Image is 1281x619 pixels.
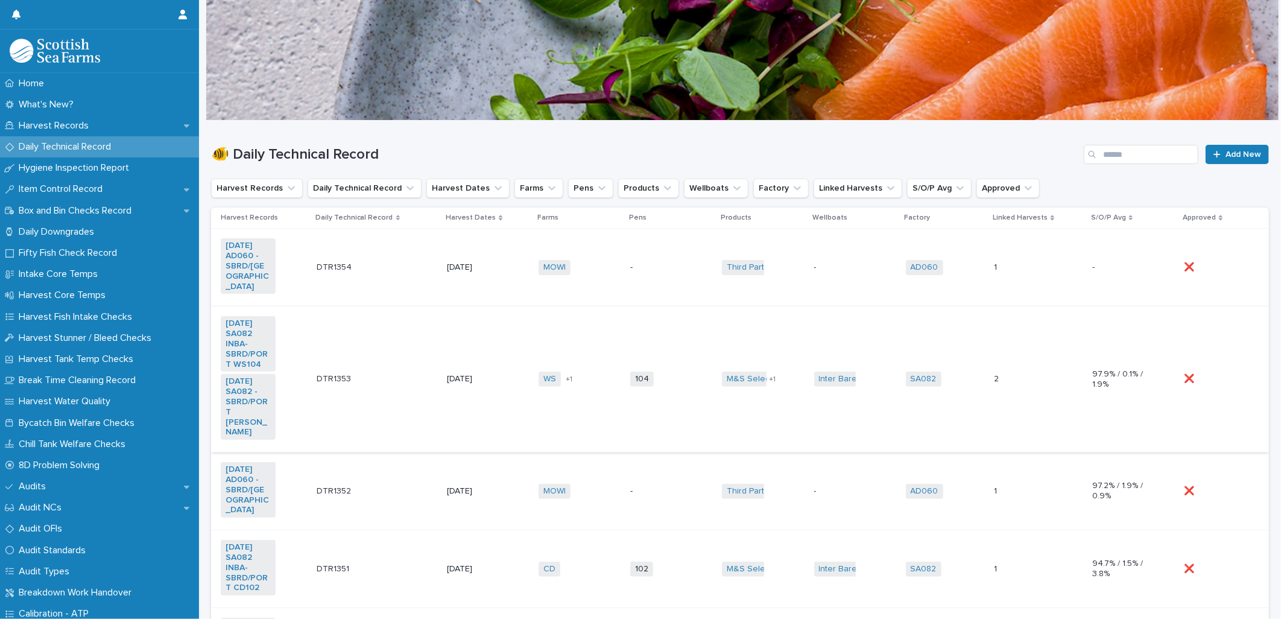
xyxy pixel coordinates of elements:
[226,465,271,515] a: [DATE] AD060 -SBRD/[GEOGRAPHIC_DATA]
[727,486,800,497] a: Third Party Salmon
[226,376,271,437] a: [DATE] SA082 -SBRD/PORT [PERSON_NAME]
[814,486,869,497] p: -
[226,241,271,291] a: [DATE] AD060 -SBRD/[GEOGRAPHIC_DATA]
[14,99,83,110] p: What's New?
[769,376,776,383] span: + 1
[14,396,120,407] p: Harvest Water Quality
[1184,372,1197,384] p: ❌
[1184,260,1197,273] p: ❌
[1092,481,1147,501] p: 97.2% / 1.9% / 0.9%
[994,372,1001,384] p: 2
[14,587,141,598] p: Breakdown Work Handover
[211,229,1269,306] tr: [DATE] AD060 -SBRD/[GEOGRAPHIC_DATA] DTR1354DTR1354 [DATE]MOWI -Third Party Salmon -AD060 11 -❌❌
[14,141,121,153] p: Daily Technical Record
[543,564,555,574] a: CD
[630,262,685,273] p: -
[308,179,422,198] button: Daily Technical Record
[813,211,848,224] p: Wellboats
[994,562,999,574] p: 1
[684,179,748,198] button: Wellboats
[14,162,139,174] p: Hygiene Inspection Report
[14,311,142,323] p: Harvest Fish Intake Checks
[814,179,902,198] button: Linked Harvests
[905,211,931,224] p: Factory
[993,211,1048,224] p: Linked Harvests
[14,439,135,450] p: Chill Tank Welfare Checks
[426,179,510,198] button: Harvest Dates
[14,247,127,259] p: Fifty Fish Check Record
[727,374,772,384] a: M&S Select
[211,306,1269,452] tr: [DATE] SA082 INBA-SBRD/PORT WS104 [DATE] SA082 -SBRD/PORT [PERSON_NAME] DTR1353DTR1353 [DATE]WS +...
[976,179,1040,198] button: Approved
[1084,145,1198,164] input: Search
[14,566,79,577] p: Audit Types
[14,290,115,301] p: Harvest Core Temps
[211,452,1269,530] tr: [DATE] AD060 -SBRD/[GEOGRAPHIC_DATA] DTR1352DTR1352 [DATE]MOWI -Third Party Salmon -AD060 11 97.2...
[630,562,653,577] span: 102
[317,484,353,497] p: DTR1352
[537,211,558,224] p: Farms
[543,486,566,497] a: MOWI
[14,120,98,132] p: Harvest Records
[14,332,161,344] p: Harvest Stunner / Bleed Checks
[727,564,772,574] a: M&S Select
[543,262,566,273] a: MOWI
[1092,369,1147,390] p: 97.9% / 0.1% / 1.9%
[1183,211,1216,224] p: Approved
[994,260,999,273] p: 1
[1091,211,1126,224] p: S/O/P Avg
[819,374,869,384] a: Inter Barents
[568,179,613,198] button: Pens
[911,374,937,384] a: SA082
[721,211,751,224] p: Products
[14,268,107,280] p: Intake Core Temps
[629,211,647,224] p: Pens
[447,486,502,497] p: [DATE]
[727,262,800,273] a: Third Party Salmon
[630,372,654,387] span: 104
[317,372,353,384] p: DTR1353
[14,78,54,89] p: Home
[14,354,143,365] p: Harvest Tank Temp Checks
[814,262,869,273] p: -
[14,417,144,429] p: Bycatch Bin Welfare Checks
[446,211,496,224] p: Harvest Dates
[543,374,556,384] a: WS
[211,179,303,198] button: Harvest Records
[14,205,141,217] p: Box and Bin Checks Record
[1226,150,1261,159] span: Add New
[221,211,278,224] p: Harvest Records
[447,262,502,273] p: [DATE]
[14,523,72,535] p: Audit OFIs
[14,375,145,386] p: Break Time Cleaning Record
[1092,559,1147,579] p: 94.7% / 1.5% / 3.8%
[630,486,685,497] p: -
[1092,262,1147,273] p: -
[911,486,938,497] a: AD060
[317,562,352,574] p: DTR1351
[994,484,999,497] p: 1
[14,545,95,556] p: Audit Standards
[447,564,502,574] p: [DATE]
[14,460,109,471] p: 8D Problem Solving
[315,211,393,224] p: Daily Technical Record
[566,376,572,383] span: + 1
[14,226,104,238] p: Daily Downgrades
[317,260,354,273] p: DTR1354
[211,146,1079,163] h1: 🐠 Daily Technical Record
[14,183,112,195] p: Item Control Record
[753,179,809,198] button: Factory
[1184,562,1197,574] p: ❌
[911,262,938,273] a: AD060
[1206,145,1269,164] a: Add New
[447,374,502,384] p: [DATE]
[819,564,869,574] a: Inter Barents
[618,179,679,198] button: Products
[10,39,100,63] img: mMrefqRFQpe26GRNOUkG
[911,564,937,574] a: SA082
[226,319,271,369] a: [DATE] SA082 INBA-SBRD/PORT WS104
[211,530,1269,608] tr: [DATE] SA082 INBA-SBRD/PORT CD102 DTR1351DTR1351 [DATE]CD 102M&S Select Inter Barents SA082 11 94...
[14,481,55,492] p: Audits
[1184,484,1197,497] p: ❌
